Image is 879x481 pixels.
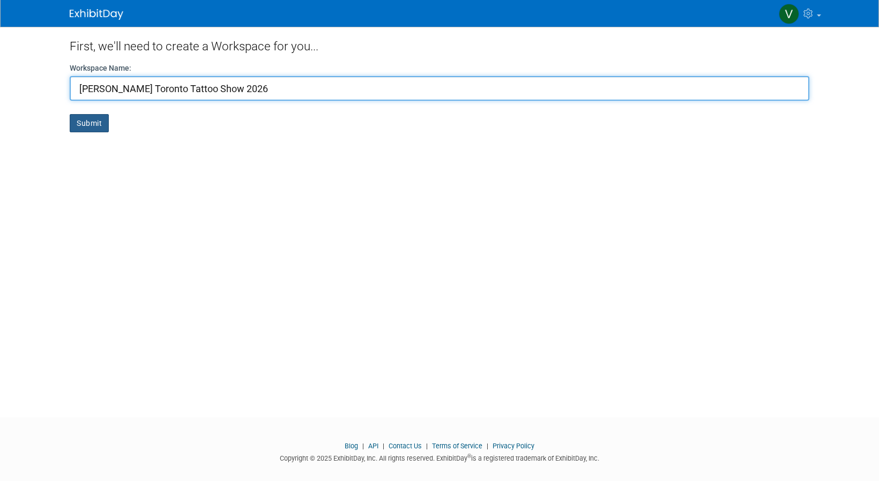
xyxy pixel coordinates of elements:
[70,76,809,101] input: Name of your organization
[380,442,387,450] span: |
[779,4,799,24] img: Valerie Styger
[70,9,123,20] img: ExhibitDay
[389,442,422,450] a: Contact Us
[345,442,358,450] a: Blog
[70,27,809,63] div: First, we'll need to create a Workspace for you...
[432,442,482,450] a: Terms of Service
[467,453,471,459] sup: ®
[70,114,109,132] button: Submit
[368,442,378,450] a: API
[423,442,430,450] span: |
[493,442,534,450] a: Privacy Policy
[70,63,131,73] label: Workspace Name:
[360,442,367,450] span: |
[484,442,491,450] span: |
